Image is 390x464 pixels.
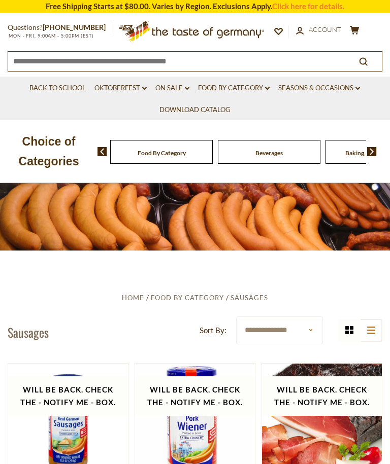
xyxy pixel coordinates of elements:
a: Account [296,24,341,35]
a: Click here for details. [272,2,344,11]
a: Beverages [255,149,283,157]
a: Food By Category [151,294,224,302]
a: Sausages [231,294,268,302]
p: Questions? [8,21,113,34]
a: Food By Category [198,83,270,94]
a: Food By Category [138,149,186,157]
h1: Sausages [8,325,49,340]
span: Account [309,25,341,33]
a: [PHONE_NUMBER] [43,23,106,31]
a: Back to School [29,83,86,94]
img: previous arrow [97,147,107,156]
a: Oktoberfest [94,83,147,94]
span: MON - FRI, 9:00AM - 5:00PM (EST) [8,33,94,39]
a: Seasons & Occasions [278,83,360,94]
label: Sort By: [200,324,226,337]
a: On Sale [155,83,189,94]
img: next arrow [367,147,377,156]
a: Home [122,294,144,302]
a: Download Catalog [159,104,231,116]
